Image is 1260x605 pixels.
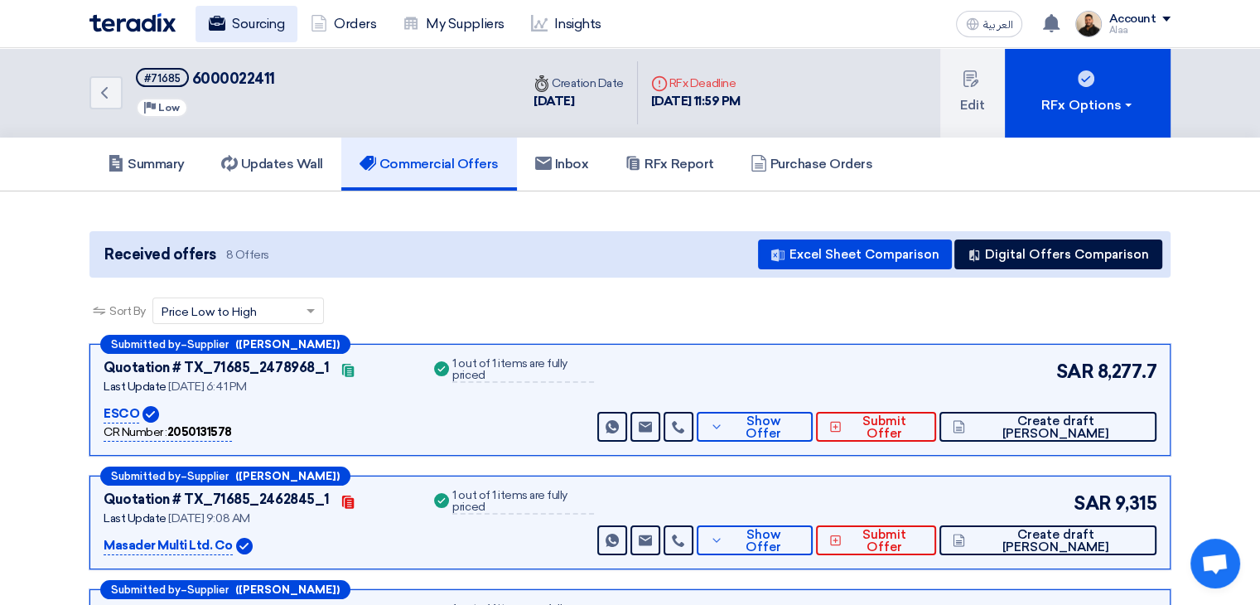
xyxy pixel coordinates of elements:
a: Commercial Offers [341,138,517,191]
button: Digital Offers Comparison [954,240,1162,269]
a: Insights [518,6,615,42]
button: العربية [956,11,1022,37]
span: SAR [1056,358,1094,385]
a: Orders [297,6,389,42]
button: Edit [940,48,1005,138]
span: العربية [982,19,1012,31]
button: Create draft [PERSON_NAME] [939,412,1156,442]
span: Supplier [187,471,229,482]
span: SAR [1074,490,1112,517]
h5: Commercial Offers [360,156,499,172]
h5: Inbox [535,156,589,172]
img: Teradix logo [89,13,176,32]
div: [DATE] 11:59 PM [651,92,741,111]
div: Quotation # TX_71685_2462845_1 [104,490,330,510]
span: [DATE] 6:41 PM [168,380,246,394]
span: Show Offer [727,415,799,440]
button: Submit Offer [816,525,936,555]
div: RFx Deadline [651,75,741,92]
a: My Suppliers [389,6,517,42]
span: 8,277.7 [1097,358,1156,385]
b: ([PERSON_NAME]) [235,584,340,595]
img: MAA_1717931611039.JPG [1075,11,1102,37]
span: Received offers [104,244,216,266]
button: Excel Sheet Comparison [758,240,952,269]
span: Create draft [PERSON_NAME] [969,529,1143,554]
span: 9,315 [1114,490,1156,517]
span: Submitted by [111,339,181,350]
span: 8 Offers [226,247,269,263]
button: Show Offer [697,525,813,555]
div: Quotation # TX_71685_2478968_1 [104,358,330,378]
div: 1 out of 1 items are fully priced [452,358,593,383]
button: Submit Offer [816,412,936,442]
span: Create draft [PERSON_NAME] [969,415,1143,440]
b: ([PERSON_NAME]) [235,471,340,482]
img: Verified Account [236,538,253,554]
h5: Updates Wall [221,156,323,172]
button: Show Offer [697,412,813,442]
button: Create draft [PERSON_NAME] [939,525,1156,555]
b: 2050131578 [167,425,232,439]
span: Price Low to High [162,303,257,321]
span: Submit Offer [846,415,923,440]
span: Show Offer [727,529,799,554]
div: Alaa [1108,26,1171,35]
a: Updates Wall [203,138,341,191]
div: #71685 [144,73,181,84]
span: Submitted by [111,584,181,595]
span: Supplier [187,339,229,350]
div: 1 out of 1 items are fully priced [452,490,593,515]
a: Summary [89,138,203,191]
span: Submit Offer [846,529,923,554]
span: Sort By [109,302,146,320]
div: [DATE] [533,92,624,111]
h5: 6000022411 [136,68,275,89]
a: Purchase Orders [732,138,891,191]
button: RFx Options [1005,48,1171,138]
span: Submitted by [111,471,181,482]
span: [DATE] 9:08 AM [168,511,249,525]
div: – [100,580,350,599]
div: – [100,335,350,354]
p: Masader Multi Ltd. Co [104,536,233,556]
img: Verified Account [142,406,159,423]
span: Last Update [104,380,167,394]
div: Open chat [1190,539,1240,588]
a: Inbox [517,138,607,191]
span: Supplier [187,584,229,595]
div: CR Number : [104,423,232,442]
div: Account [1108,12,1156,27]
p: ESCO [104,404,139,424]
span: Low [158,102,180,114]
a: RFx Report [606,138,731,191]
h5: RFx Report [625,156,713,172]
h5: Purchase Orders [751,156,873,172]
span: Last Update [104,511,167,525]
a: Sourcing [196,6,297,42]
span: 6000022411 [192,70,275,88]
h5: Summary [108,156,185,172]
div: Creation Date [533,75,624,92]
div: – [100,467,350,486]
b: ([PERSON_NAME]) [235,339,340,350]
div: RFx Options [1041,95,1135,115]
